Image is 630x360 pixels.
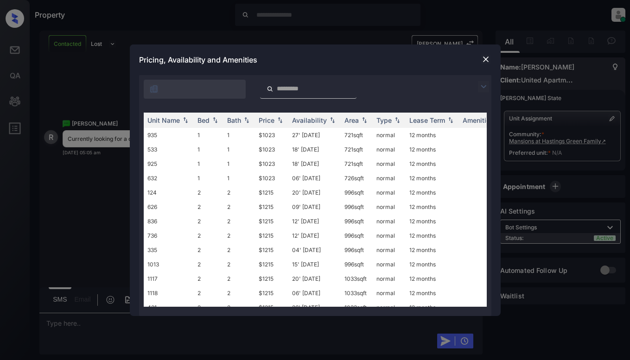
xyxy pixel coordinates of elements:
td: 09' [DATE] [288,200,341,214]
td: 12 months [406,157,459,171]
td: 1013 [144,257,194,272]
div: Pricing, Availability and Amenities [130,44,501,75]
img: sorting [393,117,402,123]
td: $1023 [255,128,288,142]
div: Amenities [463,116,494,124]
td: 335 [144,243,194,257]
td: 1033 sqft [341,300,373,315]
img: sorting [328,117,337,123]
td: 2 [223,243,255,257]
td: 1 [194,157,223,171]
td: $1215 [255,228,288,243]
td: $1215 [255,243,288,257]
td: 626 [144,200,194,214]
td: 1033 sqft [341,286,373,300]
td: 2 [194,300,223,315]
td: 26' [DATE] [288,300,341,315]
img: sorting [446,117,455,123]
td: 18' [DATE] [288,142,341,157]
td: 925 [144,157,194,171]
td: 632 [144,171,194,185]
img: icon-zuma [478,81,489,92]
td: 18' [DATE] [288,157,341,171]
td: 1118 [144,286,194,300]
td: 2 [194,185,223,200]
td: 124 [144,185,194,200]
div: Unit Name [147,116,180,124]
td: 1033 sqft [341,272,373,286]
td: normal [373,128,406,142]
td: normal [373,157,406,171]
td: 2 [223,286,255,300]
td: 2 [194,286,223,300]
td: normal [373,142,406,157]
td: 1 [194,142,223,157]
img: icon-zuma [267,85,274,93]
td: 12' [DATE] [288,214,341,228]
td: 1 [223,157,255,171]
td: 2 [223,200,255,214]
td: 421 [144,300,194,315]
td: 2 [194,200,223,214]
td: 12 months [406,171,459,185]
td: 27' [DATE] [288,128,341,142]
td: normal [373,272,406,286]
td: $1215 [255,272,288,286]
td: 12 months [406,286,459,300]
td: 12 months [406,243,459,257]
td: normal [373,243,406,257]
td: 1 [194,128,223,142]
td: 12 months [406,257,459,272]
td: $1215 [255,185,288,200]
td: 2 [223,228,255,243]
td: 04' [DATE] [288,243,341,257]
td: 533 [144,142,194,157]
div: Availability [292,116,327,124]
td: 1 [223,128,255,142]
td: 2 [194,243,223,257]
td: normal [373,185,406,200]
td: $1215 [255,300,288,315]
td: 15' [DATE] [288,257,341,272]
td: 721 sqft [341,128,373,142]
div: Price [259,116,274,124]
img: sorting [360,117,369,123]
td: 12 months [406,185,459,200]
td: 935 [144,128,194,142]
td: 12 months [406,272,459,286]
td: 2 [223,257,255,272]
td: 20' [DATE] [288,185,341,200]
img: sorting [210,117,220,123]
div: Area [344,116,359,124]
td: $1215 [255,214,288,228]
td: 2 [194,214,223,228]
td: 996 sqft [341,228,373,243]
td: 996 sqft [341,214,373,228]
td: normal [373,214,406,228]
td: $1023 [255,142,288,157]
td: 12 months [406,200,459,214]
div: Bed [197,116,210,124]
td: 726 sqft [341,171,373,185]
img: sorting [242,117,251,123]
td: 06' [DATE] [288,286,341,300]
td: 12 months [406,142,459,157]
td: $1215 [255,257,288,272]
td: 12 months [406,214,459,228]
td: 2 [223,214,255,228]
td: 1 [223,142,255,157]
td: 996 sqft [341,257,373,272]
td: 736 [144,228,194,243]
td: 1 [194,171,223,185]
td: $1023 [255,171,288,185]
td: normal [373,300,406,315]
td: 12 months [406,300,459,315]
td: 2 [194,257,223,272]
td: $1023 [255,157,288,171]
td: $1215 [255,286,288,300]
td: 06' [DATE] [288,171,341,185]
td: 836 [144,214,194,228]
td: 20' [DATE] [288,272,341,286]
div: Lease Term [409,116,445,124]
td: 1 [223,171,255,185]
